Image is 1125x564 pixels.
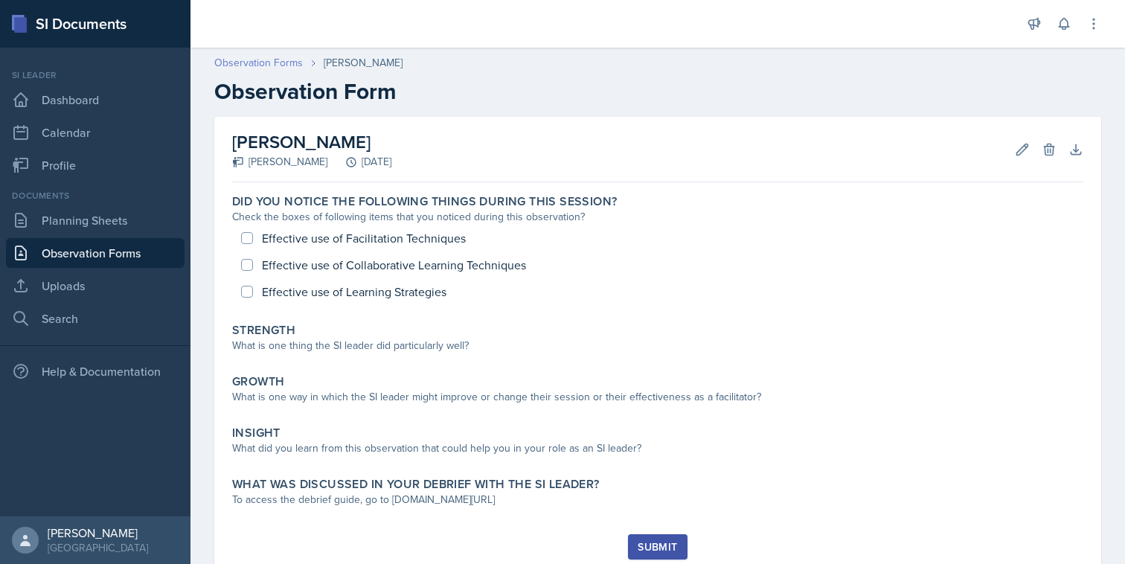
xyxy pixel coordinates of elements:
[232,440,1083,456] div: What did you learn from this observation that could help you in your role as an SI leader?
[214,55,303,71] a: Observation Forms
[232,477,600,492] label: What was discussed in your debrief with the SI Leader?
[232,338,1083,353] div: What is one thing the SI leader did particularly well?
[214,78,1101,105] h2: Observation Form
[232,154,327,170] div: [PERSON_NAME]
[6,150,185,180] a: Profile
[6,356,185,386] div: Help & Documentation
[232,323,295,338] label: Strength
[6,271,185,301] a: Uploads
[232,426,281,440] label: Insight
[232,492,1083,507] div: To access the debrief guide, go to [DOMAIN_NAME][URL]
[48,525,148,540] div: [PERSON_NAME]
[6,189,185,202] div: Documents
[327,154,391,170] div: [DATE]
[6,118,185,147] a: Calendar
[232,194,617,209] label: Did you notice the following things during this session?
[6,304,185,333] a: Search
[638,541,677,553] div: Submit
[6,205,185,235] a: Planning Sheets
[48,540,148,555] div: [GEOGRAPHIC_DATA]
[324,55,403,71] div: [PERSON_NAME]
[6,238,185,268] a: Observation Forms
[232,209,1083,225] div: Check the boxes of following items that you noticed during this observation?
[6,68,185,82] div: Si leader
[232,389,1083,405] div: What is one way in which the SI leader might improve or change their session or their effectivene...
[6,85,185,115] a: Dashboard
[232,374,284,389] label: Growth
[232,129,391,156] h2: [PERSON_NAME]
[628,534,687,560] button: Submit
